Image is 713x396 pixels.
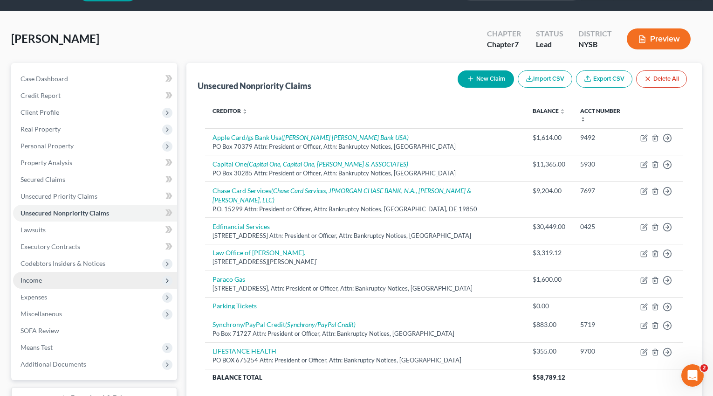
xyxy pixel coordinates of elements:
span: [PERSON_NAME] [11,32,99,45]
span: Income [21,276,42,284]
a: Chase Card Services(Chase Card Services, JPMORGAN CHASE BANK, N.A., [PERSON_NAME] & [PERSON_NAME]... [213,187,471,204]
a: Unsecured Priority Claims [13,188,177,205]
div: Lead [536,39,563,50]
a: Balance unfold_more [533,107,565,114]
i: (Capital One, Capital One, [PERSON_NAME] & ASSOCIATES) [247,160,408,168]
div: [STREET_ADDRESS] Attn: President or Officer, Attn: Bankruptcy Notices, [GEOGRAPHIC_DATA] [213,231,518,240]
span: Property Analysis [21,159,72,167]
div: Chapter [487,28,521,39]
button: New Claim [458,70,514,88]
div: $355.00 [533,347,565,356]
div: $0.00 [533,301,565,311]
div: PO Box 30285 Attn: President or Officer, Attn: Bankruptcy Notices, [GEOGRAPHIC_DATA] [213,169,518,178]
a: LIFESTANCE HEALTH [213,347,276,355]
a: Credit Report [13,87,177,104]
span: SOFA Review [21,327,59,334]
button: Import CSV [518,70,572,88]
div: 5719 [580,320,625,329]
div: Chapter [487,39,521,50]
a: Synchrony/PayPal Credit(Synchrony/PayPal Credit) [213,320,356,328]
a: Lawsuits [13,222,177,238]
div: 9492 [580,133,625,142]
span: Credit Report [21,91,61,99]
div: $1,614.00 [533,133,565,142]
a: Export CSV [576,70,632,88]
a: SOFA Review [13,322,177,339]
i: unfold_more [242,109,247,114]
div: $883.00 [533,320,565,329]
a: Property Analysis [13,154,177,171]
div: 0425 [580,222,625,231]
span: Miscellaneous [21,310,62,318]
div: PO Box 70379 Attn: President or Officer, Attn: Bankruptcy Notices, [GEOGRAPHIC_DATA] [213,142,518,151]
a: Law Office of [PERSON_NAME]. [213,249,305,257]
div: PO BOX 675254 Attn: President or Officer, Attn: Bankruptcy Notices, [GEOGRAPHIC_DATA] [213,356,518,365]
a: Executory Contracts [13,238,177,255]
i: (Synchrony/PayPal Credit) [285,320,356,328]
i: unfold_more [580,117,586,122]
span: Personal Property [21,142,74,150]
a: Capital One(Capital One, Capital One, [PERSON_NAME] & ASSOCIATES) [213,160,408,168]
a: Acct Number unfold_more [580,107,620,122]
div: 7697 [580,186,625,195]
a: Case Dashboard [13,70,177,87]
a: Unsecured Nonpriority Claims [13,205,177,222]
span: Lawsuits [21,226,46,234]
div: $1,600.00 [533,275,565,284]
span: Real Property [21,125,61,133]
div: NYSB [578,39,612,50]
span: Additional Documents [21,360,86,368]
a: Secured Claims [13,171,177,188]
div: $30,449.00 [533,222,565,231]
a: Apple Card/gs Bank Usa([PERSON_NAME] [PERSON_NAME] Bank USA) [213,133,409,141]
div: P.O. 15299 Attn: President or Officer, Attn: Bankruptcy Notices, [GEOGRAPHIC_DATA], DE 19850 [213,205,518,214]
span: Executory Contracts [21,243,80,250]
span: $58,789.12 [533,374,565,381]
div: $11,365.00 [533,160,565,169]
a: Edfinancial Services [213,222,270,230]
iframe: Intercom live chat [681,364,704,387]
div: [STREET_ADDRESS][PERSON_NAME]` [213,257,518,266]
a: Paraco Gas [213,275,245,283]
div: [STREET_ADDRESS], Attn: President or Officer, Attn: Bankruptcy Notices, [GEOGRAPHIC_DATA] [213,284,518,293]
span: 7 [514,40,519,49]
th: Balance Total [205,369,526,386]
div: Po Box 71727 Attn: President or Officer, Attn: Bankruptcy Notices, [GEOGRAPHIC_DATA] [213,329,518,338]
button: Preview [627,28,691,49]
span: Secured Claims [21,175,65,183]
div: 5930 [580,160,625,169]
div: 9700 [580,347,625,356]
div: $3,319.12 [533,248,565,257]
div: Unsecured Nonpriority Claims [198,80,311,91]
div: $9,204.00 [533,186,565,195]
span: Means Test [21,343,53,351]
i: ([PERSON_NAME] [PERSON_NAME] Bank USA) [281,133,409,141]
button: Delete All [636,70,687,88]
div: Status [536,28,563,39]
span: Codebtors Insiders & Notices [21,259,105,267]
span: Unsecured Priority Claims [21,192,97,200]
a: Creditor unfold_more [213,107,247,114]
div: District [578,28,612,39]
span: Client Profile [21,108,59,116]
a: Parking Tickets [213,302,257,310]
span: 2 [700,364,708,372]
span: Expenses [21,293,47,301]
span: Case Dashboard [21,75,68,83]
span: Unsecured Nonpriority Claims [21,209,109,217]
i: (Chase Card Services, JPMORGAN CHASE BANK, N.A., [PERSON_NAME] & [PERSON_NAME], LLC) [213,187,471,204]
i: unfold_more [560,109,565,114]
